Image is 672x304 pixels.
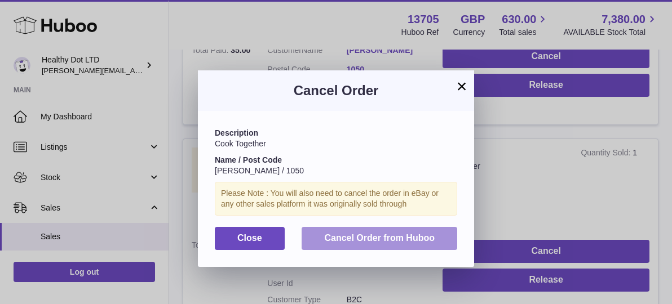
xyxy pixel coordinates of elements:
span: [PERSON_NAME] / 1050 [215,166,304,175]
strong: Name / Post Code [215,155,282,164]
span: Cancel Order from Huboo [324,233,435,243]
button: × [455,79,468,93]
span: Cook Together [215,139,266,148]
h3: Cancel Order [215,82,457,100]
button: Close [215,227,285,250]
span: Close [237,233,262,243]
div: Please Note : You will also need to cancel the order in eBay or any other sales platform it was o... [215,182,457,216]
strong: Description [215,128,258,137]
button: Cancel Order from Huboo [302,227,457,250]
